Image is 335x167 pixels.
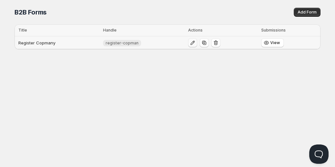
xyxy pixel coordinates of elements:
[188,28,203,32] span: Actions
[298,10,317,15] span: Add Form
[103,28,117,32] span: Handle
[14,8,47,16] span: B2B Forms
[270,40,280,45] span: View
[261,38,284,47] button: View
[294,8,321,17] button: Add Form
[261,28,286,32] span: Submissions
[106,41,139,46] span: register-copman
[309,144,329,164] iframe: Help Scout Beacon - Open
[14,36,101,50] td: Register Copmany
[18,28,27,32] span: Title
